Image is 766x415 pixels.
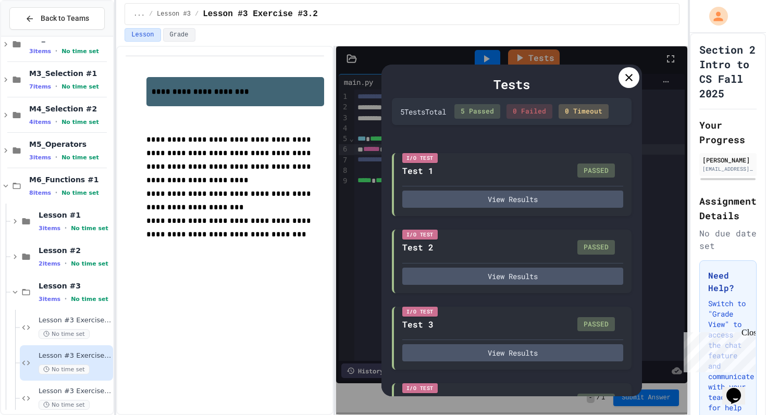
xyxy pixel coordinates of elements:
div: Tests [392,75,632,94]
div: 5 Passed [454,104,500,119]
h2: Your Progress [699,118,757,147]
div: Chat with us now!Close [4,4,72,66]
iframe: chat widget [679,328,756,372]
span: No time set [71,225,108,232]
span: • [55,153,57,161]
span: 8 items [29,190,51,196]
span: No time set [39,400,90,410]
span: • [55,118,57,126]
iframe: chat widget [722,373,756,405]
span: Lesson #3 [157,10,191,18]
div: Test 1 [402,165,434,177]
span: Lesson #3 [39,281,111,291]
span: • [65,224,67,232]
div: No due date set [699,227,757,252]
button: View Results [402,191,623,208]
span: 3 items [29,154,51,161]
span: 7 items [29,83,51,90]
button: Grade [163,28,195,42]
span: • [55,82,57,91]
button: Lesson [125,28,160,42]
span: No time set [61,48,99,55]
span: No time set [39,329,90,339]
span: M3_Selection #1 [29,69,111,78]
span: No time set [61,83,99,90]
div: My Account [698,4,731,28]
span: No time set [39,364,90,374]
span: • [65,259,67,268]
span: • [65,295,67,303]
span: • [55,188,57,197]
h1: Section 2 Intro to CS Fall 2025 [699,42,757,100]
div: I/O Test [402,153,438,163]
h2: Assignment Details [699,194,757,223]
span: ... [133,10,145,18]
span: No time set [61,190,99,196]
span: M4_Selection #2 [29,104,111,114]
span: 2 items [39,260,60,267]
span: • [55,47,57,55]
span: No time set [61,154,99,161]
span: No time set [71,296,108,303]
span: Lesson #1 [39,210,111,220]
div: PASSED [577,317,615,332]
h3: Need Help? [708,269,748,294]
span: M5_Operators [29,140,111,149]
span: Lesson #3 Exercise #3.2 [203,8,318,20]
div: 0 Failed [506,104,552,119]
div: PASSED [577,240,615,255]
button: Back to Teams [9,7,105,30]
div: 5 Test s Total [400,106,446,117]
span: Lesson #3 Exercise #3.2 [39,351,111,360]
span: Lesson #3 Exercise #3.1 [39,316,111,325]
div: I/O Test [402,307,438,317]
span: 4 items [29,119,51,125]
span: Lesson #3 Exercise #3.3 [39,387,111,396]
span: / [195,10,199,18]
span: M6_Functions #1 [29,175,111,184]
button: View Results [402,268,623,285]
span: 3 items [39,296,60,303]
div: I/O Test [402,230,438,240]
span: 3 items [29,48,51,55]
div: Test 3 [402,318,434,331]
div: [PERSON_NAME] [702,155,753,165]
div: 0 Timeout [559,104,609,119]
div: PASSED [577,164,615,178]
span: Lesson #2 [39,246,111,255]
span: No time set [61,119,99,125]
span: No time set [71,260,108,267]
div: Test 2 [402,241,434,254]
div: [EMAIL_ADDRESS][DOMAIN_NAME] [702,165,753,173]
span: 3 items [39,225,60,232]
button: View Results [402,344,623,361]
span: / [149,10,153,18]
span: Back to Teams [41,13,89,24]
